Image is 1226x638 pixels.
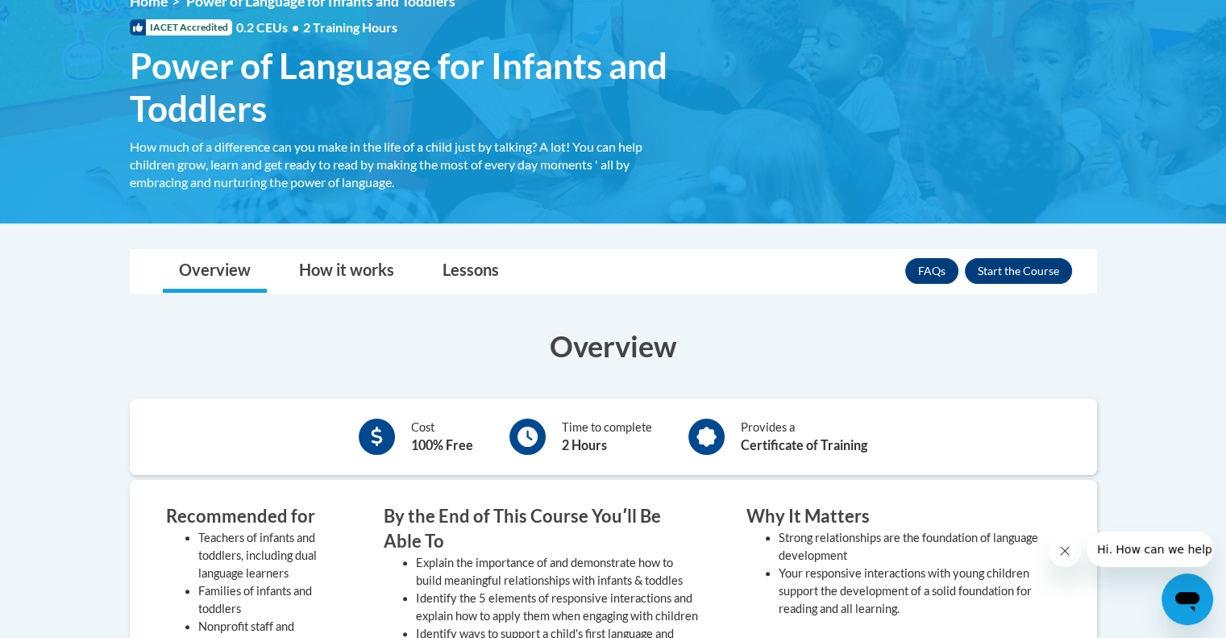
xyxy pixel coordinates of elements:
[411,437,473,452] b: 100% Free
[746,504,1061,529] h3: Why It Matters
[1049,535,1081,567] iframe: Close message
[292,19,299,35] span: •
[1162,573,1213,625] iframe: Button to launch messaging window
[163,250,267,293] a: Overview
[965,258,1072,284] button: Enroll
[198,582,335,618] li: Families of infants and toddlers
[166,504,335,529] h3: Recommended for
[283,250,410,293] a: How it works
[130,44,686,130] span: Power of Language for Infants and Toddlers
[416,590,698,625] li: Identify the 5 elements of responsive interactions and explain how to apply them when engaging wi...
[562,437,607,452] b: 2 Hours
[384,504,698,554] h3: By the End of This Course Youʹll Be Able To
[426,250,515,293] a: Lessons
[411,419,473,455] div: Cost
[130,326,1097,366] h3: Overview
[130,19,232,35] span: IACET Accredited
[741,437,867,452] b: Certificate of Training
[130,138,686,191] div: How much of a difference can you make in the life of a child just by talking? A lot! You can help...
[1087,532,1213,567] iframe: Message from company
[416,554,698,590] li: Explain the importance of and demonstrate how to build meaningful relationships with infants & to...
[236,19,397,36] span: 0.2 CEUs
[303,19,397,35] span: 2 Training Hours
[198,529,335,582] li: Teachers of infants and toddlers, including dual language learners
[905,258,958,284] a: FAQs
[562,419,652,455] div: Time to complete
[10,11,131,24] span: Hi. How can we help?
[779,529,1061,565] li: Strong relationships are the foundation of language development
[741,419,867,455] div: Provides a
[779,565,1061,618] li: Your responsive interactions with young children support the development of a solid foundation fo...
